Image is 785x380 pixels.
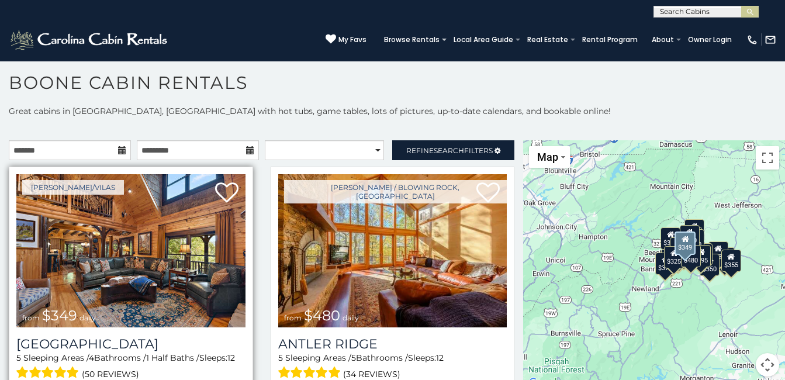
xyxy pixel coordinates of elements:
[278,336,507,352] a: Antler Ridge
[278,174,507,327] img: Antler Ridge
[669,244,689,266] div: $395
[278,353,283,363] span: 5
[756,353,779,376] button: Map camera controls
[448,32,519,48] a: Local Area Guide
[681,245,701,267] div: $480
[284,180,507,203] a: [PERSON_NAME] / Blowing Rock, [GEOGRAPHIC_DATA]
[721,250,741,272] div: $355
[765,34,776,46] img: mail-regular-white.png
[392,140,514,160] a: RefineSearchFilters
[436,353,444,363] span: 12
[406,146,493,155] span: Refine Filters
[278,174,507,327] a: Antler Ridge from $480 daily
[529,146,570,168] button: Change map style
[746,34,758,46] img: phone-regular-white.png
[343,313,359,322] span: daily
[326,34,366,46] a: My Favs
[756,146,779,170] button: Toggle fullscreen view
[22,180,124,195] a: [PERSON_NAME]/Vilas
[521,32,574,48] a: Real Estate
[22,313,40,322] span: from
[146,353,199,363] span: 1 Half Baths /
[16,174,245,327] img: Diamond Creek Lodge
[338,34,366,45] span: My Favs
[227,353,235,363] span: 12
[378,32,445,48] a: Browse Rentals
[675,232,696,255] div: $349
[665,246,684,268] div: $325
[16,336,245,352] h3: Diamond Creek Lodge
[284,313,302,322] span: from
[682,32,738,48] a: Owner Login
[708,241,728,264] div: $930
[42,307,77,324] span: $349
[691,245,711,267] div: $695
[684,219,704,241] div: $525
[16,174,245,327] a: Diamond Creek Lodge from $349 daily
[89,353,94,363] span: 4
[537,151,558,163] span: Map
[16,336,245,352] a: [GEOGRAPHIC_DATA]
[434,146,464,155] span: Search
[16,353,21,363] span: 5
[646,32,680,48] a: About
[304,307,340,324] span: $480
[215,181,238,206] a: Add to favorites
[351,353,356,363] span: 5
[79,313,96,322] span: daily
[661,227,681,250] div: $305
[656,253,676,275] div: $375
[9,28,171,51] img: White-1-2.png
[576,32,644,48] a: Rental Program
[680,225,700,247] div: $320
